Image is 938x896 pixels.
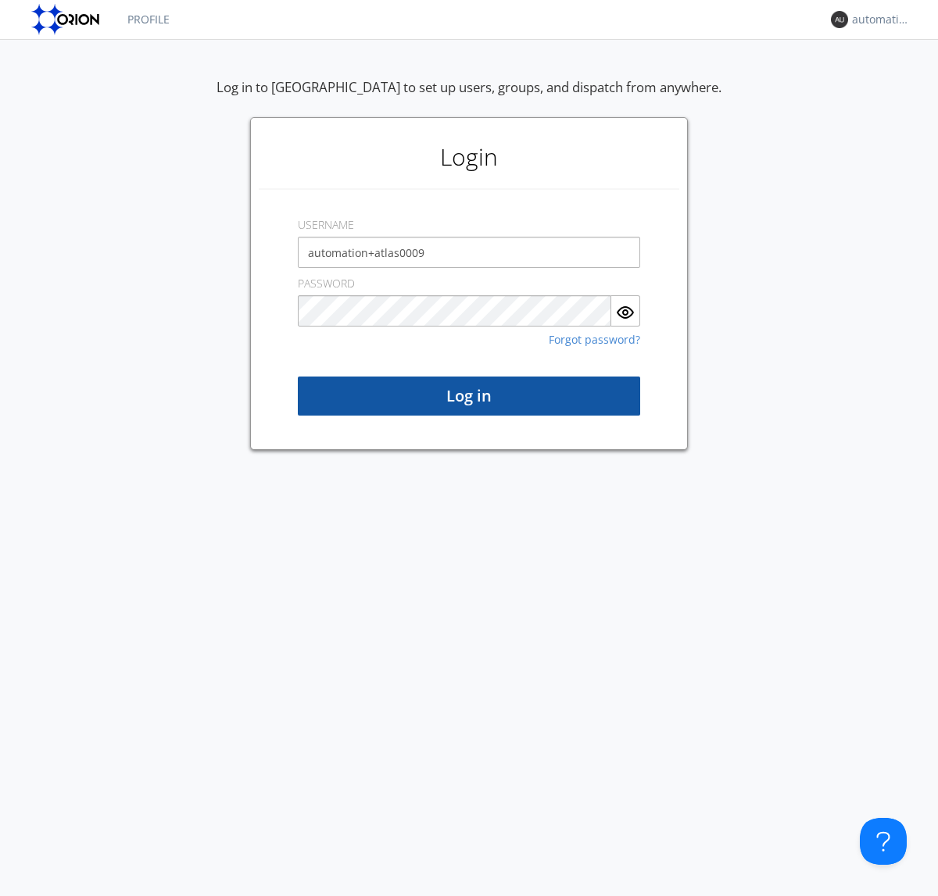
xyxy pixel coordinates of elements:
input: Password [298,295,611,327]
div: automation+atlas0009 [852,12,911,27]
button: Log in [298,377,640,416]
label: PASSWORD [298,276,355,291]
img: orion-labs-logo.svg [31,4,104,35]
label: USERNAME [298,217,354,233]
h1: Login [259,126,679,188]
img: eye.svg [616,303,635,322]
button: Show Password [611,295,640,327]
div: Log in to [GEOGRAPHIC_DATA] to set up users, groups, and dispatch from anywhere. [217,78,721,117]
a: Forgot password? [549,334,640,345]
img: 373638.png [831,11,848,28]
iframe: Toggle Customer Support [860,818,907,865]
